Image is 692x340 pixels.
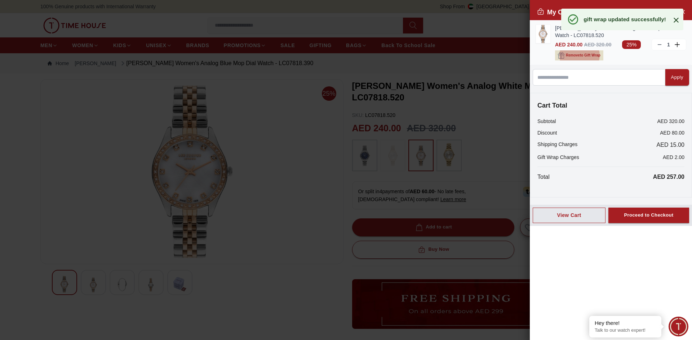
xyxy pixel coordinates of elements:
[584,42,611,47] span: AED 320.00
[537,173,550,181] p: Total
[533,208,605,223] button: View Cart
[669,317,688,336] div: Chat Widget
[657,141,684,149] span: AED 15.00
[671,73,683,82] div: Apply
[622,40,641,49] span: 25%
[555,42,582,47] span: AED 240.00
[663,154,684,161] p: AED 2.00
[584,15,666,23] div: gift wrap updated successfully!
[666,41,671,48] p: 1
[537,7,571,17] h2: My Cart
[657,118,685,125] p: AED 320.00
[537,129,557,136] p: Discount
[539,212,599,219] div: View Cart
[677,6,688,17] button: Close Account
[624,211,673,219] div: Proceed to Checkout
[537,141,577,149] p: Shipping Charges
[595,319,656,327] div: Hey there!
[608,208,689,223] button: Proceed to Checkout
[566,52,600,59] span: Remove to Gift Wrap
[555,24,686,39] a: [PERSON_NAME] Women's Analog White Mop Dial Watch - LC07818.520
[537,154,579,161] p: Gift Wrap Charges
[536,25,550,43] img: ...
[555,50,603,60] button: Removeto Gift Wrap
[653,173,684,181] p: AED 257.00
[595,327,656,334] p: Talk to our watch expert!
[660,129,684,136] p: AED 80.00
[537,118,556,125] p: Subtotal
[665,69,689,86] button: Apply
[537,100,684,110] h4: Cart Total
